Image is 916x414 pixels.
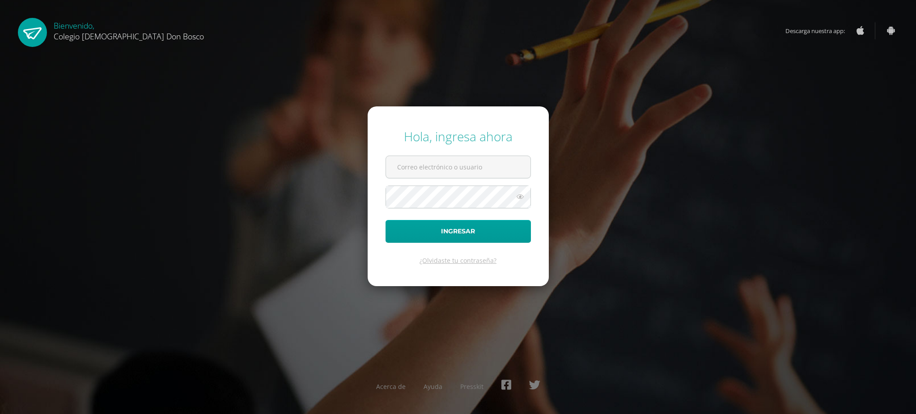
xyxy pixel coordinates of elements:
a: Ayuda [424,382,442,391]
span: Descarga nuestra app: [785,22,854,39]
div: Bienvenido, [54,18,204,42]
a: Presskit [460,382,483,391]
input: Correo electrónico o usuario [386,156,530,178]
span: Colegio [DEMOGRAPHIC_DATA] Don Bosco [54,31,204,42]
button: Ingresar [386,220,531,243]
a: Acerca de [376,382,406,391]
div: Hola, ingresa ahora [386,128,531,145]
a: ¿Olvidaste tu contraseña? [420,256,496,265]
